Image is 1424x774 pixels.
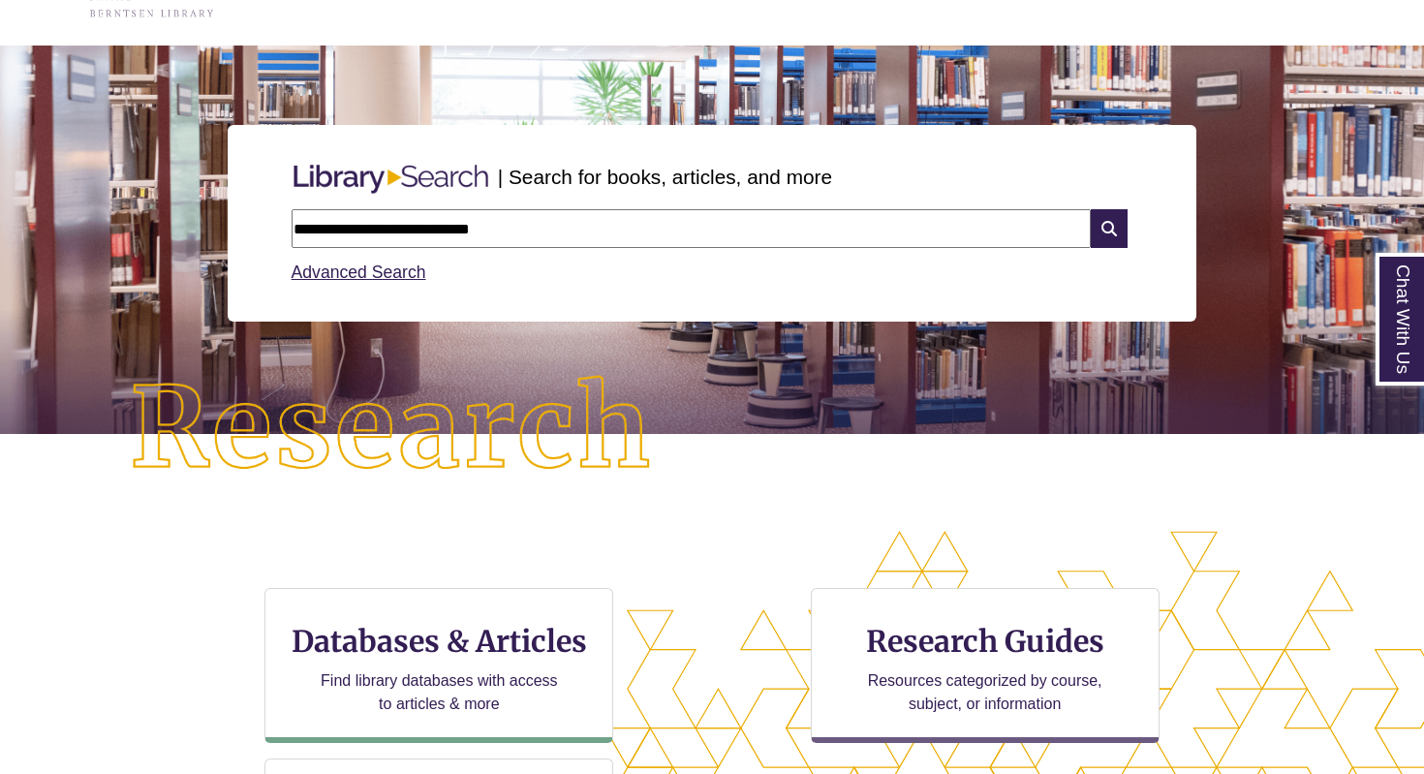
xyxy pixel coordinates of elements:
[811,588,1160,743] a: Research Guides Resources categorized by course, subject, or information
[284,157,498,201] img: Libary Search
[72,318,713,541] img: Research
[281,623,597,660] h3: Databases & Articles
[292,263,426,282] a: Advanced Search
[313,669,566,716] p: Find library databases with access to articles & more
[1091,209,1128,248] i: Search
[498,162,832,192] p: | Search for books, articles, and more
[827,623,1143,660] h3: Research Guides
[264,588,613,743] a: Databases & Articles Find library databases with access to articles & more
[858,669,1111,716] p: Resources categorized by course, subject, or information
